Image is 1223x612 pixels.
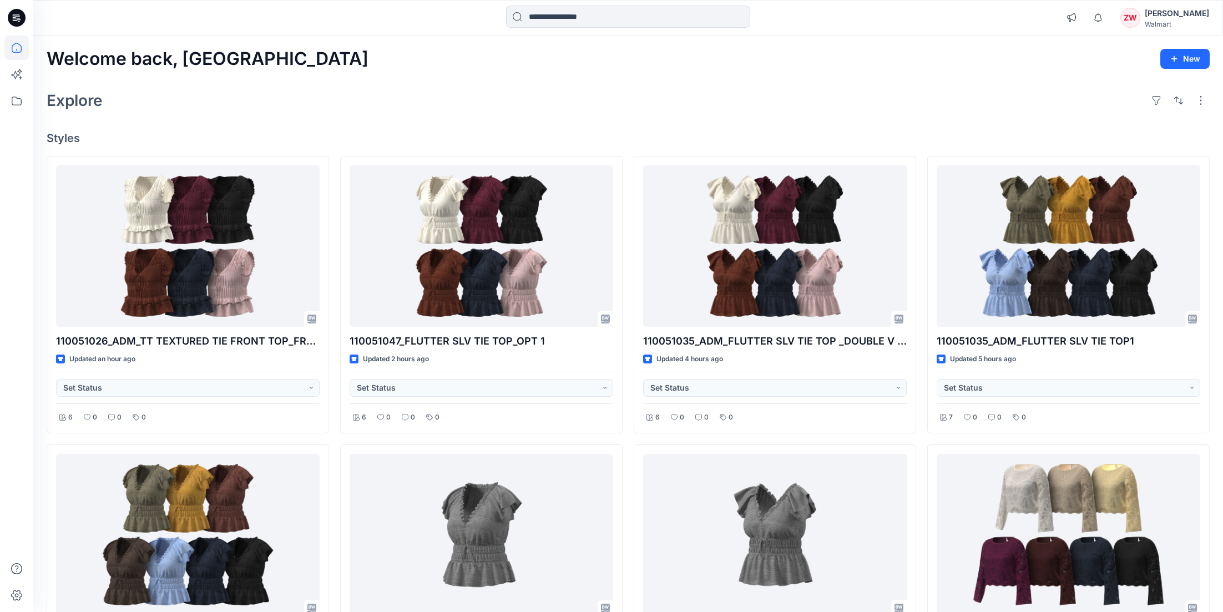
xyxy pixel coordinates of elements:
[949,412,953,423] p: 7
[141,412,146,423] p: 0
[1145,20,1209,28] div: Walmart
[656,353,723,365] p: Updated 4 hours ago
[973,412,977,423] p: 0
[68,412,73,423] p: 6
[362,412,366,423] p: 6
[56,165,320,327] a: 110051026_ADM_TT TEXTURED TIE FRONT TOP_FRENCH BINDIND
[704,412,709,423] p: 0
[56,333,320,349] p: 110051026_ADM_TT TEXTURED TIE FRONT TOP_FRENCH BINDIND
[386,412,391,423] p: 0
[1022,412,1026,423] p: 0
[643,333,907,349] p: 110051035_ADM_FLUTTER SLV TIE TOP _DOUBLE V NECK
[937,333,1200,349] p: 110051035_ADM_FLUTTER SLV TIE TOP1
[117,412,122,423] p: 0
[363,353,429,365] p: Updated 2 hours ago
[47,49,368,69] h2: Welcome back, [GEOGRAPHIC_DATA]
[435,412,439,423] p: 0
[1145,7,1209,20] div: [PERSON_NAME]
[350,333,613,349] p: 110051047_FLUTTER SLV TIE TOP_OPT 1
[729,412,733,423] p: 0
[997,412,1002,423] p: 0
[69,353,135,365] p: Updated an hour ago
[350,165,613,327] a: 110051047_FLUTTER SLV TIE TOP_OPT 1
[47,131,1210,145] h4: Styles
[680,412,684,423] p: 0
[1120,8,1140,28] div: ZW
[1160,49,1210,69] button: New
[643,165,907,327] a: 110051035_ADM_FLUTTER SLV TIE TOP _DOUBLE V NECK
[93,412,97,423] p: 0
[411,412,415,423] p: 0
[47,92,103,109] h2: Explore
[950,353,1016,365] p: Updated 5 hours ago
[937,165,1200,327] a: 110051035_ADM_FLUTTER SLV TIE TOP1
[655,412,660,423] p: 6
